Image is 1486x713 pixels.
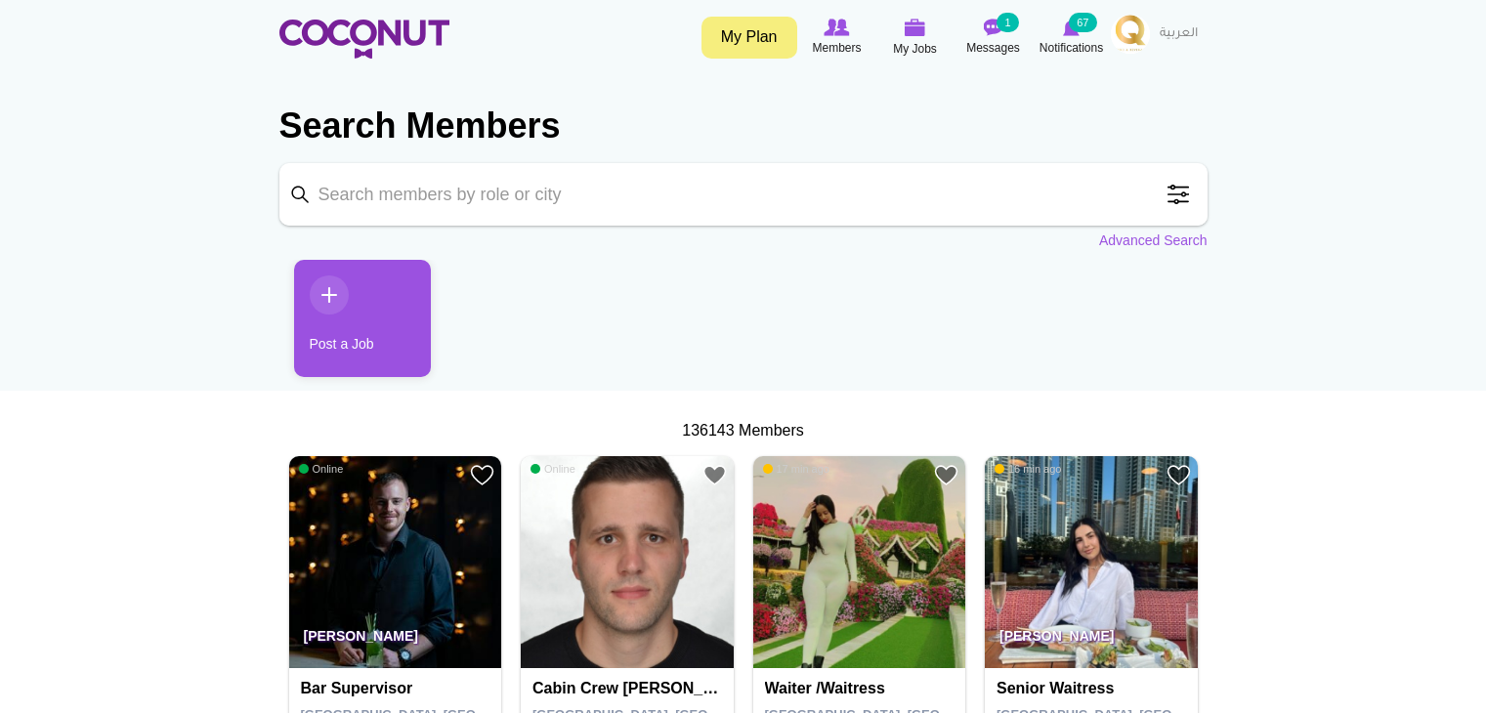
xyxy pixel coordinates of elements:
p: [PERSON_NAME] [985,613,1198,668]
a: Add to Favourites [470,463,494,487]
span: Online [299,462,344,476]
a: Browse Members Members [798,15,876,60]
h4: Cabin Crew [PERSON_NAME] / Cabin Supervisor [532,680,727,697]
img: Home [279,20,449,59]
a: Add to Favourites [934,463,958,487]
span: Online [531,462,575,476]
input: Search members by role or city [279,163,1208,226]
span: 17 min ago [763,462,829,476]
a: Add to Favourites [1167,463,1191,487]
li: 1 / 1 [279,260,416,392]
a: Notifications Notifications 67 [1033,15,1111,60]
a: Advanced Search [1099,231,1208,250]
img: Messages [984,19,1003,36]
a: Messages Messages 1 [955,15,1033,60]
a: العربية [1150,15,1208,54]
a: Add to Favourites [702,463,727,487]
img: Browse Members [824,19,849,36]
h4: Senior Waitress [997,680,1191,697]
div: 136143 Members [279,420,1208,442]
span: Messages [966,38,1020,58]
a: Post a Job [294,260,431,377]
img: Notifications [1063,19,1080,36]
span: 16 min ago [995,462,1061,476]
h4: Waiter /Waitress [765,680,959,697]
span: My Jobs [893,39,937,59]
span: Notifications [1040,38,1103,58]
span: Members [812,38,861,58]
h2: Search Members [279,103,1208,149]
small: 1 [997,13,1018,32]
p: [PERSON_NAME] [289,613,502,668]
a: My Jobs My Jobs [876,15,955,61]
h4: Bar Supervisor [301,680,495,697]
small: 67 [1069,13,1096,32]
a: My Plan [701,17,797,59]
img: My Jobs [905,19,926,36]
